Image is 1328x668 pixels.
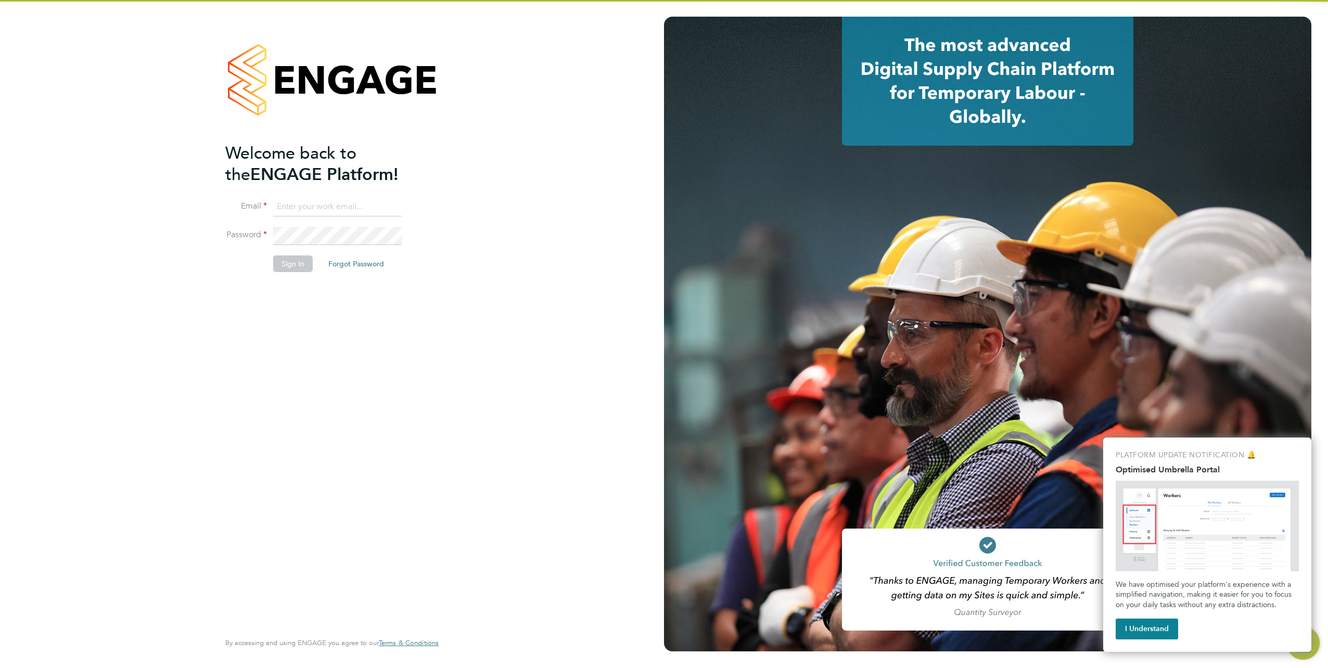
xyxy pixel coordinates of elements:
[379,638,439,647] span: Terms & Conditions
[1116,619,1178,639] button: I Understand
[1103,438,1311,652] div: Improved Umbrella Portal
[320,255,392,272] button: Forgot Password
[1116,450,1299,460] p: PLATFORM UPDATE NOTIFICATION 🔔
[273,255,313,272] button: Sign In
[1116,465,1299,474] h2: Optimised Umbrella Portal
[225,229,267,240] label: Password
[225,143,428,185] h2: ENGAGE Platform!
[225,143,356,185] span: Welcome back to the
[225,201,267,212] label: Email
[225,638,439,647] span: By accessing and using ENGAGE you agree to our
[1116,580,1299,610] p: We have optimised your platform's experience with a simplified navigation, making it easier for y...
[273,198,402,216] input: Enter your work email...
[1116,481,1299,571] img: Updated Umbrella Navigation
